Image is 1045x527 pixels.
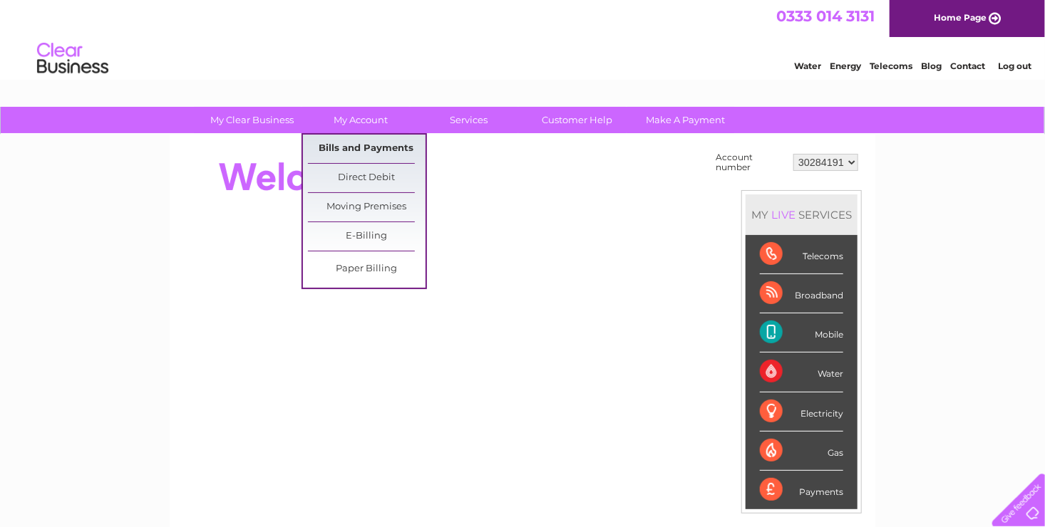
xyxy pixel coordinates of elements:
[760,353,843,392] div: Water
[760,432,843,471] div: Gas
[519,107,637,133] a: Customer Help
[760,392,843,432] div: Electricity
[308,255,426,283] a: Paper Billing
[194,107,312,133] a: My Clear Business
[921,61,942,71] a: Blog
[36,37,109,80] img: logo.png
[308,164,426,192] a: Direct Debit
[830,61,861,71] a: Energy
[308,193,426,221] a: Moving Premises
[187,8,860,69] div: Clear Business is a trading name of Verastar Limited (registered in [GEOGRAPHIC_DATA] No. 3667643...
[308,222,426,251] a: E-Billing
[998,61,1031,71] a: Log out
[627,107,745,133] a: Make A Payment
[760,274,843,313] div: Broadband
[302,107,420,133] a: My Account
[768,208,798,221] div: LIVE
[950,61,985,71] a: Contact
[746,194,858,235] div: MY SERVICES
[411,107,528,133] a: Services
[760,235,843,274] div: Telecoms
[712,149,790,176] td: Account number
[870,61,912,71] a: Telecoms
[760,313,843,353] div: Mobile
[308,135,426,163] a: Bills and Payments
[794,61,821,71] a: Water
[776,7,875,25] a: 0333 014 3131
[760,471,843,509] div: Payments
